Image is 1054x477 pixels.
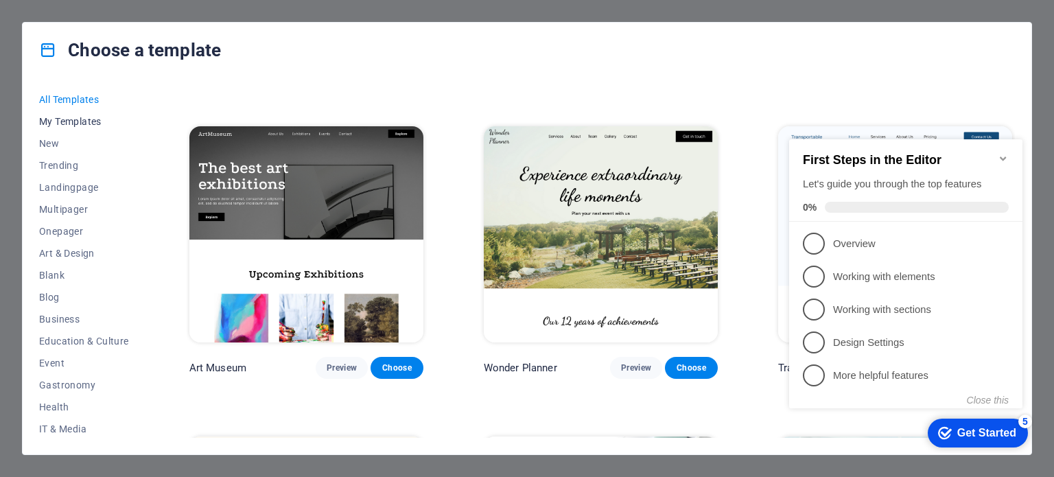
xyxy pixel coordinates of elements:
[19,83,41,94] span: 0%
[484,126,718,342] img: Wonder Planner
[39,270,129,281] span: Blank
[39,396,129,418] button: Health
[39,418,129,440] button: IT & Media
[39,286,129,308] button: Blog
[39,116,129,127] span: My Templates
[214,34,225,45] div: Minimize checklist
[235,296,248,310] div: 5
[49,250,214,264] p: More helpful features
[39,198,129,220] button: Multipager
[676,362,706,373] span: Choose
[39,264,129,286] button: Blank
[621,362,651,373] span: Preview
[39,226,129,237] span: Onepager
[39,110,129,132] button: My Templates
[5,240,239,273] li: More helpful features
[39,89,129,110] button: All Templates
[144,300,244,329] div: Get Started 5 items remaining, 0% complete
[39,423,129,434] span: IT & Media
[189,361,246,375] p: Art Museum
[39,308,129,330] button: Business
[39,138,129,149] span: New
[371,357,423,379] button: Choose
[39,242,129,264] button: Art & Design
[189,126,423,342] img: Art Museum
[5,108,239,141] li: Overview
[665,357,717,379] button: Choose
[183,276,225,287] button: Close this
[49,118,214,132] p: Overview
[39,292,129,303] span: Blog
[49,184,214,198] p: Working with sections
[39,352,129,374] button: Event
[174,308,233,321] div: Get Started
[39,374,129,396] button: Gastronomy
[39,204,129,215] span: Multipager
[778,361,843,375] p: Transportable
[5,207,239,240] li: Design Settings
[5,141,239,174] li: Working with elements
[49,151,214,165] p: Working with elements
[39,132,129,154] button: New
[39,94,129,105] span: All Templates
[610,357,662,379] button: Preview
[39,176,129,198] button: Landingpage
[39,39,221,61] h4: Choose a template
[39,380,129,391] span: Gastronomy
[39,314,129,325] span: Business
[49,217,214,231] p: Design Settings
[5,174,239,207] li: Working with sections
[39,182,129,193] span: Landingpage
[39,402,129,412] span: Health
[484,361,557,375] p: Wonder Planner
[39,154,129,176] button: Trending
[327,362,357,373] span: Preview
[39,330,129,352] button: Education & Culture
[778,126,1012,342] img: Transportable
[39,336,129,347] span: Education & Culture
[39,358,129,369] span: Event
[39,160,129,171] span: Trending
[316,357,368,379] button: Preview
[382,362,412,373] span: Choose
[39,248,129,259] span: Art & Design
[19,58,225,73] div: Let's guide you through the top features
[19,34,225,49] h2: First Steps in the Editor
[39,220,129,242] button: Onepager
